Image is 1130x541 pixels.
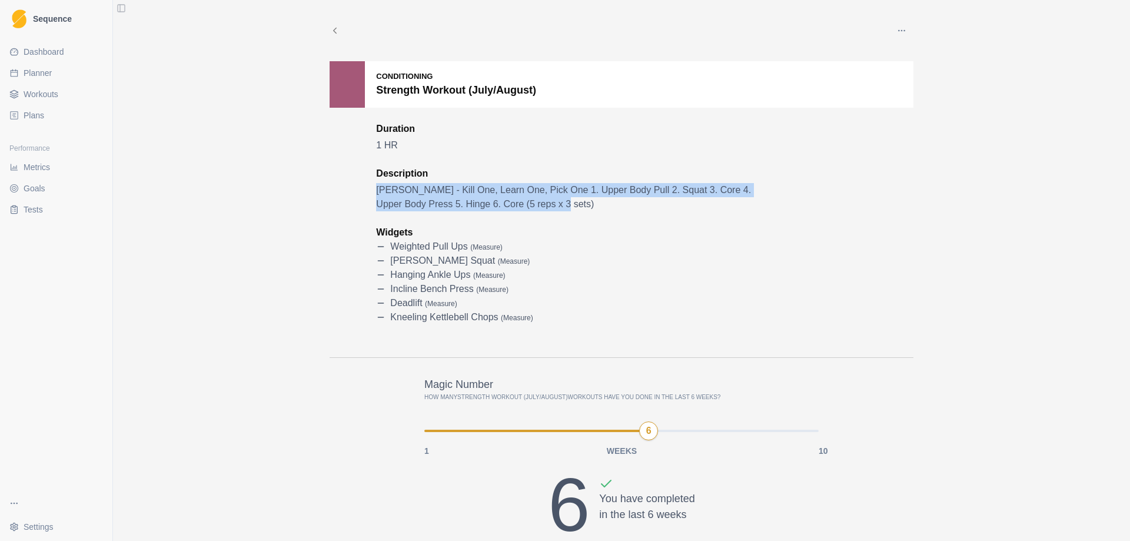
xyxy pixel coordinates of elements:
[24,182,45,194] span: Goals
[5,106,108,125] a: Plans
[470,243,503,251] span: ( measure )
[639,421,658,440] div: slider-ex-6
[5,200,108,219] a: Tests
[473,271,506,280] span: ( measure )
[376,122,770,136] p: Duration
[390,282,508,296] p: Incline Bench Press
[376,167,770,181] p: Description
[390,310,533,324] p: Kneeling Kettlebell Chops
[390,268,505,282] p: Hanging Ankle Ups
[390,254,530,268] p: [PERSON_NAME] Squat
[5,5,108,33] a: LogoSequence
[5,517,108,536] button: Settings
[24,88,58,100] span: Workouts
[5,139,108,158] div: Performance
[390,296,457,310] p: Deadlift
[5,64,108,82] a: Planner
[33,15,72,23] span: Sequence
[390,240,502,254] p: Weighted Pull Ups
[376,138,770,152] p: 1 HR
[5,85,108,104] a: Workouts
[376,225,770,240] p: Widgets
[476,286,508,294] span: ( measure )
[646,424,652,438] div: 6
[24,161,50,173] span: Metrics
[498,257,530,265] span: ( measure )
[24,67,52,79] span: Planner
[376,183,770,211] p: [PERSON_NAME] - Kill One, Learn One, Pick One 1. Upper Body Pull 2. Squat 3. Core 4. Upper Body P...
[376,82,536,98] p: Strength Workout (July/August)
[12,9,26,29] img: Logo
[5,42,108,61] a: Dashboard
[5,158,108,177] a: Metrics
[24,46,64,58] span: Dashboard
[5,179,108,198] a: Goals
[501,314,533,322] span: ( measure )
[424,377,819,393] p: Magic Number
[376,71,536,82] p: Conditioning
[424,393,819,401] p: How many Strength Workout (July/August) workouts have you done in the last 6 weeks?
[24,204,43,215] span: Tests
[425,300,457,308] span: ( measure )
[24,109,44,121] span: Plans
